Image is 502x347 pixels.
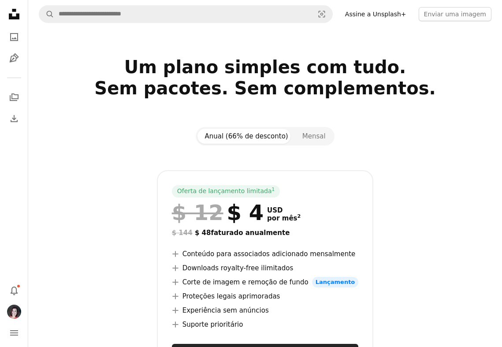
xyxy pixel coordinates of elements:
span: $ 144 [172,229,193,237]
li: Suporte prioritário [172,319,359,330]
li: Corte de imagem e remoção de fundo [172,277,359,287]
a: Início — Unsplash [5,5,23,25]
span: Lançamento [312,277,359,287]
button: Mensal [295,129,333,144]
div: $ 48 faturado anualmente [172,228,359,238]
button: Pesquise na Unsplash [39,6,54,22]
span: USD [267,206,301,214]
li: Downloads royalty-free ilimitados [172,263,359,273]
button: Notificações [5,282,23,299]
button: Pesquisa visual [311,6,332,22]
sup: 2 [297,213,301,219]
a: 1 [270,187,277,196]
button: Menu [5,324,23,342]
a: Assine a Unsplash+ [340,7,412,21]
img: Avatar do usuário andrea krug [7,305,21,319]
form: Pesquise conteúdo visual em todo o site [39,5,333,23]
div: Oferta de lançamento limitada [172,185,280,198]
sup: 1 [272,187,275,192]
h2: Um plano simples com tudo. Sem pacotes. Sem complementos. [39,56,491,120]
a: Coleções [5,89,23,106]
div: $ 4 [172,201,264,224]
a: Ilustrações [5,49,23,67]
li: Conteúdo para associados adicionado mensalmente [172,249,359,259]
button: Enviar uma imagem [419,7,491,21]
a: Histórico de downloads [5,110,23,127]
a: Fotos [5,28,23,46]
li: Experiência sem anúncios [172,305,359,316]
button: Perfil [5,303,23,321]
span: $ 12 [172,201,223,224]
a: 2 [296,214,303,222]
button: Anual (66% de desconto) [197,129,295,144]
li: Proteções legais aprimoradas [172,291,359,302]
span: por mês [267,214,301,222]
